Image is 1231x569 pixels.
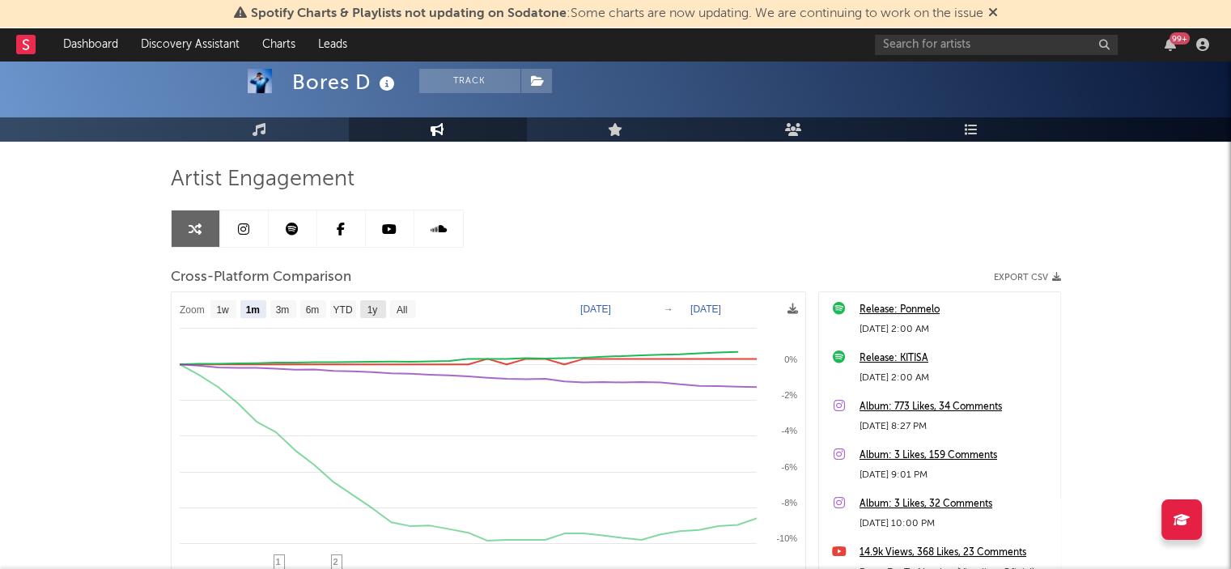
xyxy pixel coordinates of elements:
[367,304,377,316] text: 1y
[860,417,1052,436] div: [DATE] 8:27 PM
[171,268,351,287] span: Cross-Platform Comparison
[860,446,1052,465] a: Album: 3 Likes, 159 Comments
[860,300,1052,320] a: Release: Ponmelo
[292,69,399,96] div: Bores D
[307,28,359,61] a: Leads
[860,514,1052,533] div: [DATE] 10:00 PM
[180,304,205,316] text: Zoom
[860,465,1052,485] div: [DATE] 9:01 PM
[171,170,354,189] span: Artist Engagement
[1169,32,1190,45] div: 99 +
[781,426,797,435] text: -4%
[333,304,352,316] text: YTD
[251,7,983,20] span: : Some charts are now updating. We are continuing to work on the issue
[781,498,797,507] text: -8%
[251,7,567,20] span: Spotify Charts & Playlists not updating on Sodatone
[690,304,721,315] text: [DATE]
[781,462,797,472] text: -6%
[776,533,797,543] text: -10%
[994,273,1061,282] button: Export CSV
[988,7,998,20] span: Dismiss
[245,304,259,316] text: 1m
[419,69,520,93] button: Track
[216,304,229,316] text: 1w
[781,390,797,400] text: -2%
[875,35,1118,55] input: Search for artists
[52,28,129,61] a: Dashboard
[251,28,307,61] a: Charts
[333,557,338,567] span: 2
[784,355,797,364] text: 0%
[275,304,289,316] text: 3m
[276,557,281,567] span: 1
[860,349,1052,368] a: Release: KITISA
[396,304,406,316] text: All
[860,320,1052,339] div: [DATE] 2:00 AM
[129,28,251,61] a: Discovery Assistant
[860,495,1052,514] a: Album: 3 Likes, 32 Comments
[860,397,1052,417] a: Album: 773 Likes, 34 Comments
[664,304,673,315] text: →
[305,304,319,316] text: 6m
[860,543,1052,563] a: 14.9k Views, 368 Likes, 23 Comments
[580,304,611,315] text: [DATE]
[860,368,1052,388] div: [DATE] 2:00 AM
[1165,38,1176,51] button: 99+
